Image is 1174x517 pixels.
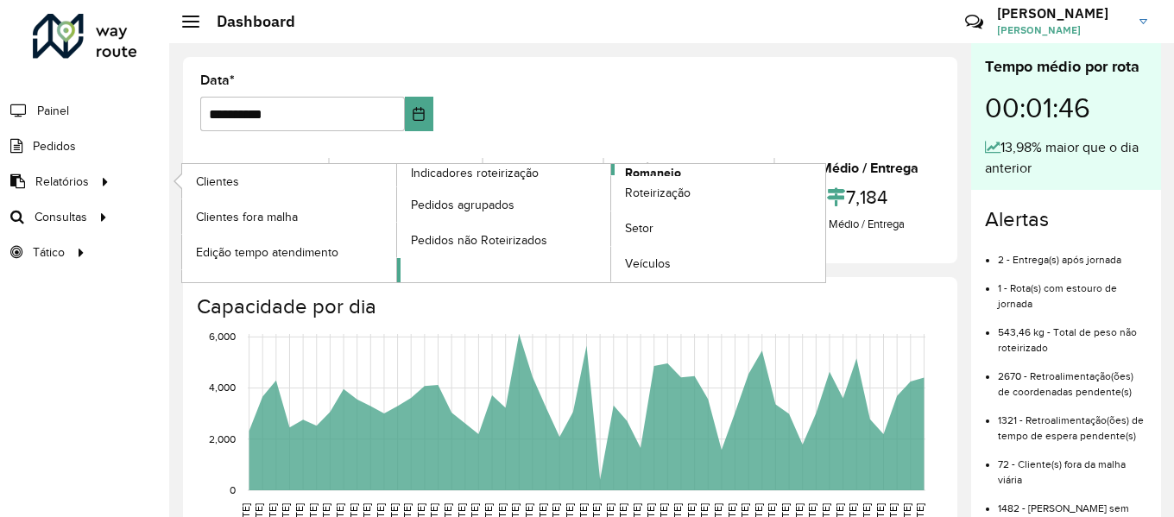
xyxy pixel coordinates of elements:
[35,208,87,226] span: Consultas
[998,356,1147,400] li: 2670 - Retroalimentação(ões) de coordenadas pendente(s)
[956,3,993,41] a: Contato Rápido
[182,164,396,199] a: Clientes
[37,102,69,120] span: Painel
[985,79,1147,137] div: 00:01:46
[33,243,65,262] span: Tático
[998,239,1147,268] li: 2 - Entrega(s) após jornada
[230,484,236,495] text: 0
[334,158,477,179] div: Total de entregas
[997,5,1127,22] h3: [PERSON_NAME]
[611,211,825,246] a: Setor
[985,55,1147,79] div: Tempo médio por rota
[209,433,236,444] text: 2,000
[625,184,691,202] span: Roteirização
[33,137,76,155] span: Pedidos
[397,187,611,222] a: Pedidos agrupados
[609,158,768,179] div: Média Capacidade
[985,207,1147,232] h4: Alertas
[182,164,611,282] a: Indicadores roteirização
[209,331,236,343] text: 6,000
[611,247,825,281] a: Veículos
[625,219,653,237] span: Setor
[182,235,396,269] a: Edição tempo atendimento
[205,158,324,179] div: Total de rotas
[411,196,514,214] span: Pedidos agrupados
[625,164,681,182] span: Romaneio
[998,268,1147,312] li: 1 - Rota(s) com estouro de jornada
[985,137,1147,179] div: 13,98% maior que o dia anterior
[998,400,1147,444] li: 1321 - Retroalimentação(ões) de tempo de espera pendente(s)
[780,158,936,179] div: Km Médio / Entrega
[780,179,936,216] div: 7,184
[780,216,936,233] div: Km Médio / Entrega
[197,294,940,319] h4: Capacidade por dia
[196,173,239,191] span: Clientes
[411,164,539,182] span: Indicadores roteirização
[625,255,671,273] span: Veículos
[196,243,338,262] span: Edição tempo atendimento
[182,199,396,234] a: Clientes fora malha
[199,12,295,31] h2: Dashboard
[200,70,235,91] label: Data
[998,444,1147,488] li: 72 - Cliente(s) fora da malha viária
[196,208,298,226] span: Clientes fora malha
[997,22,1127,38] span: [PERSON_NAME]
[405,97,433,131] button: Choose Date
[35,173,89,191] span: Relatórios
[397,223,611,257] a: Pedidos não Roteirizados
[488,158,598,179] div: Recargas
[397,164,826,282] a: Romaneio
[209,382,236,394] text: 4,000
[998,312,1147,356] li: 543,46 kg - Total de peso não roteirizado
[411,231,547,249] span: Pedidos não Roteirizados
[611,176,825,211] a: Roteirização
